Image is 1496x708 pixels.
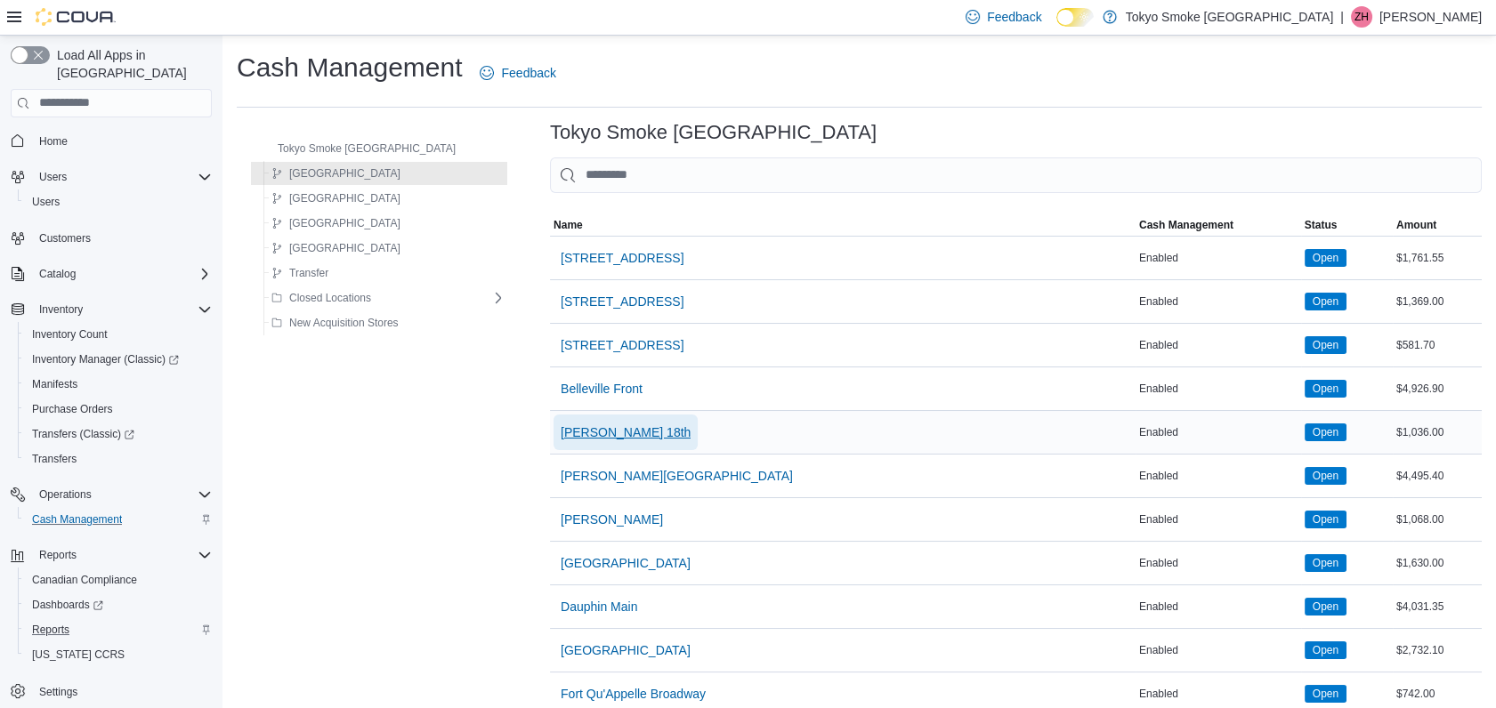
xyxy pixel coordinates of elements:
[1139,218,1233,232] span: Cash Management
[32,131,75,152] a: Home
[554,371,650,406] button: Belleville Front
[25,374,85,395] a: Manifests
[1393,422,1482,443] div: $1,036.00
[18,397,219,422] button: Purchase Orders
[32,573,137,587] span: Canadian Compliance
[1305,380,1346,398] span: Open
[1136,683,1301,704] div: Enabled
[264,213,408,234] button: [GEOGRAPHIC_DATA]
[289,166,400,181] span: [GEOGRAPHIC_DATA]
[32,680,212,702] span: Settings
[32,598,103,612] span: Dashboards
[554,284,691,319] button: [STREET_ADDRESS]
[32,195,60,209] span: Users
[264,188,408,209] button: [GEOGRAPHIC_DATA]
[32,299,212,320] span: Inventory
[264,163,408,184] button: [GEOGRAPHIC_DATA]
[550,157,1482,193] input: This is a search bar. As you type, the results lower in the page will automatically filter.
[25,324,115,345] a: Inventory Count
[561,336,683,354] span: [STREET_ADDRESS]
[25,569,212,591] span: Canadian Compliance
[18,447,219,471] button: Transfers
[18,642,219,667] button: [US_STATE] CCRS
[554,589,644,624] button: Dauphin Main
[39,134,68,149] span: Home
[1313,381,1338,397] span: Open
[25,644,212,665] span: Washington CCRS
[1313,555,1338,571] span: Open
[1396,218,1436,232] span: Amount
[18,592,219,617] a: Dashboards
[36,8,116,26] img: Cova
[25,398,212,420] span: Purchase Orders
[32,327,108,342] span: Inventory Count
[32,427,134,441] span: Transfers (Classic)
[4,482,219,507] button: Operations
[1136,291,1301,312] div: Enabled
[25,619,77,640] a: Reports
[1354,6,1369,28] span: ZH
[32,452,77,466] span: Transfers
[554,414,698,450] button: [PERSON_NAME] 18th
[1136,247,1301,269] div: Enabled
[32,227,212,249] span: Customers
[1056,27,1057,28] span: Dark Mode
[1313,642,1338,658] span: Open
[25,509,129,530] a: Cash Management
[32,130,212,152] span: Home
[561,511,663,528] span: [PERSON_NAME]
[39,685,77,699] span: Settings
[18,189,219,214] button: Users
[1313,511,1338,527] span: Open
[4,225,219,251] button: Customers
[25,398,120,420] a: Purchase Orders
[18,422,219,447] a: Transfers (Classic)
[1305,511,1346,528] span: Open
[1305,685,1346,703] span: Open
[25,448,212,470] span: Transfers
[25,349,186,370] a: Inventory Manager (Classic)
[18,567,219,592] button: Canadian Compliance
[264,287,378,309] button: Closed Locations
[18,617,219,642] button: Reports
[501,64,555,82] span: Feedback
[1305,249,1346,267] span: Open
[550,122,877,143] h3: Tokyo Smoke [GEOGRAPHIC_DATA]
[561,598,637,615] span: Dauphin Main
[1313,337,1338,353] span: Open
[554,545,698,581] button: [GEOGRAPHIC_DATA]
[4,261,219,286] button: Catalog
[25,191,212,213] span: Users
[561,685,706,703] span: Fort Qu'Appelle Broadway
[561,554,691,572] span: [GEOGRAPHIC_DATA]
[1379,6,1482,28] p: [PERSON_NAME]
[554,218,583,232] span: Name
[289,291,371,305] span: Closed Locations
[278,141,456,156] span: Tokyo Smoke [GEOGRAPHIC_DATA]
[50,46,212,82] span: Load All Apps in [GEOGRAPHIC_DATA]
[1301,214,1393,236] button: Status
[39,170,67,184] span: Users
[1393,640,1482,661] div: $2,732.10
[561,293,683,310] span: [STREET_ADDRESS]
[1136,422,1301,443] div: Enabled
[1305,467,1346,485] span: Open
[4,678,219,704] button: Settings
[1393,552,1482,574] div: $1,630.00
[1393,465,1482,487] div: $4,495.40
[550,214,1136,236] button: Name
[1313,599,1338,615] span: Open
[1313,686,1338,702] span: Open
[561,467,793,485] span: [PERSON_NAME][GEOGRAPHIC_DATA]
[289,191,400,205] span: [GEOGRAPHIC_DATA]
[1313,468,1338,484] span: Open
[554,327,691,363] button: [STREET_ADDRESS]
[25,619,212,640] span: Reports
[1305,598,1346,615] span: Open
[32,377,77,391] span: Manifests
[25,594,212,615] span: Dashboards
[25,509,212,530] span: Cash Management
[39,548,77,562] span: Reports
[39,302,83,317] span: Inventory
[1305,218,1338,232] span: Status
